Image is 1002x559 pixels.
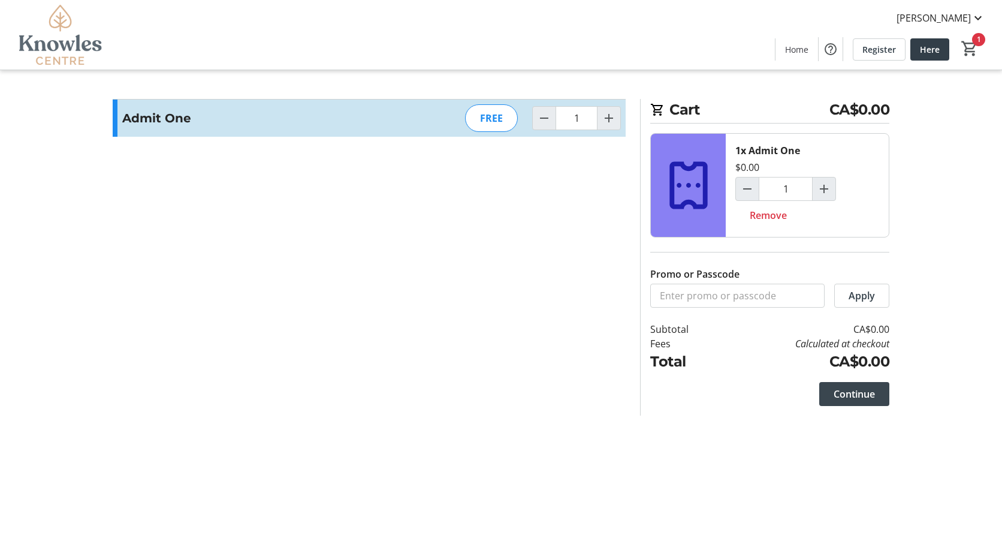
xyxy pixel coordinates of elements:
input: Admit One Quantity [556,106,597,130]
button: Increment by one [597,107,620,130]
span: Register [862,43,896,56]
div: 1x Admit One [735,143,800,158]
button: [PERSON_NAME] [887,8,995,28]
td: Calculated at checkout [720,336,889,351]
input: Enter promo or passcode [650,284,825,308]
div: $0.00 [735,160,759,175]
button: Help [819,37,843,61]
a: Here [910,38,949,61]
td: Total [650,351,720,372]
button: Decrement by one [533,107,556,130]
button: Continue [819,382,889,406]
td: CA$0.00 [720,322,889,336]
img: Knowles Centre's Logo [7,5,114,65]
td: Fees [650,336,720,351]
button: Decrement by one [736,178,759,200]
span: Continue [834,387,875,401]
button: Cart [959,38,980,59]
div: FREE [465,104,518,132]
h3: Admit One [122,109,384,127]
button: Increment by one [813,178,835,200]
button: Remove [735,203,801,227]
span: CA$0.00 [829,99,890,121]
h2: Cart [650,99,889,124]
span: Here [920,43,940,56]
td: Subtotal [650,322,720,336]
input: Admit One Quantity [759,177,813,201]
a: Home [775,38,818,61]
a: Register [853,38,906,61]
td: CA$0.00 [720,351,889,372]
span: Home [785,43,808,56]
label: Promo or Passcode [650,267,740,281]
button: Apply [834,284,889,308]
span: [PERSON_NAME] [897,11,971,25]
span: Remove [750,208,787,223]
span: Apply [849,288,875,303]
